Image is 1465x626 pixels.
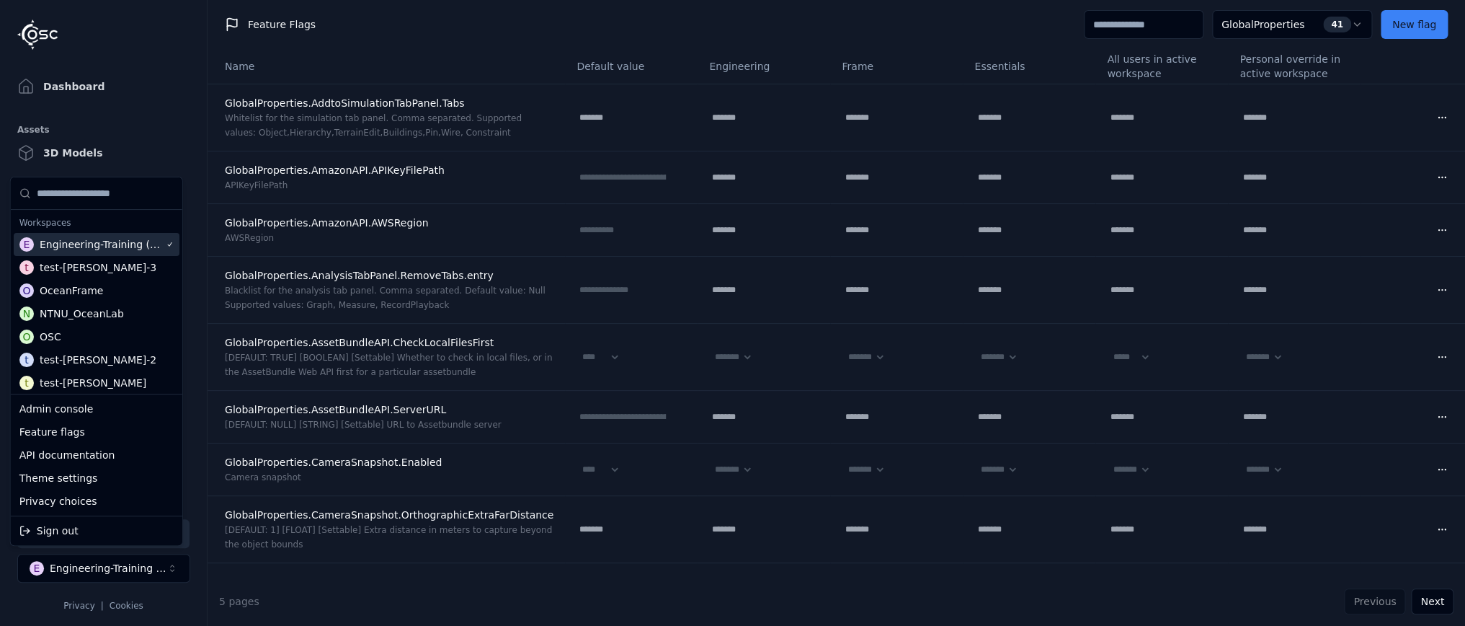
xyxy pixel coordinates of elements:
div: test-[PERSON_NAME]-2 [40,353,156,367]
div: Workspaces [14,213,179,233]
div: N [19,307,34,321]
div: test-[PERSON_NAME]-3 [40,260,156,275]
div: t [19,260,34,275]
div: API documentation [14,444,179,467]
div: O [19,283,34,298]
div: Suggestions [11,177,182,394]
div: t [19,353,34,367]
div: Admin console [14,397,179,420]
div: Engineering-Training (SSO Staging) [40,237,166,252]
div: Feature flags [14,420,179,444]
div: OSC [40,330,61,344]
div: E [19,237,34,252]
div: Suggestions [11,516,182,545]
div: NTNU_OceanLab [40,307,124,321]
div: test-[PERSON_NAME] [40,376,146,390]
div: O [19,330,34,344]
div: Sign out [14,519,179,542]
div: Privacy choices [14,490,179,513]
div: OceanFrame [40,283,103,298]
div: Suggestions [11,394,182,516]
div: Theme settings [14,467,179,490]
div: t [19,376,34,390]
